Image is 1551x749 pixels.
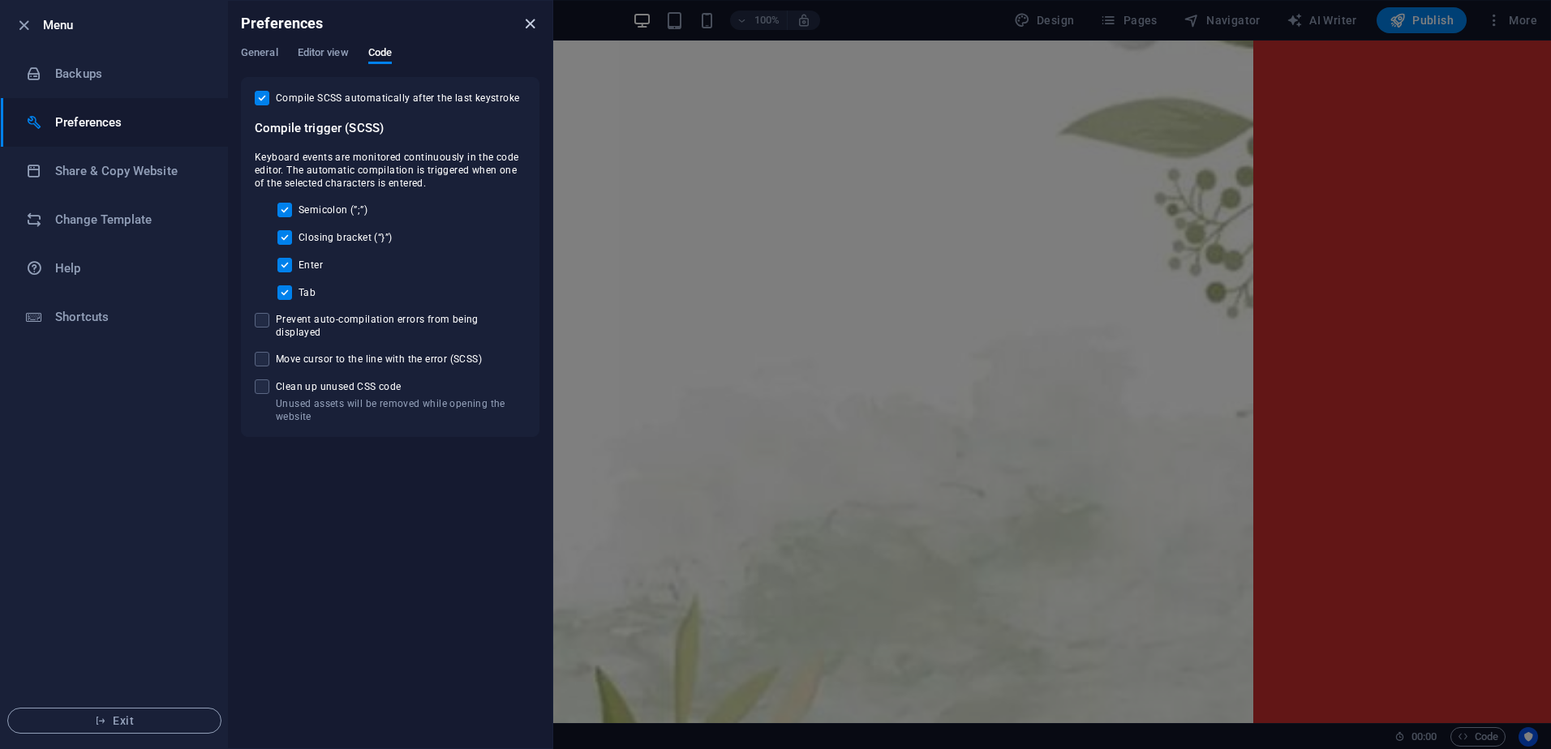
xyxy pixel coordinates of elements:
h6: Compile trigger (SCSS) [255,118,526,138]
h6: Backups [55,64,205,83]
span: General [241,43,278,66]
p: Unused assets will be removed while opening the website [276,397,526,423]
span: Tab [299,286,316,299]
span: Semicolon (”;”) [299,203,367,216]
span: Keyboard events are monitored continuously in the code editor. The automatic compilation is trigg... [255,151,526,190]
h6: Change Template [55,210,205,229]
span: Prevent auto-compilation errors from being displayed [276,313,526,339]
span: Code [368,43,392,66]
h6: Help [55,259,205,278]
div: Preferences [241,46,539,77]
button: Exit [7,708,221,734]
h6: Preferences [55,113,205,132]
span: Enter [299,259,323,272]
span: Editor view [298,43,349,66]
span: Clean up unused CSS code [276,380,526,393]
h6: Preferences [241,14,324,33]
button: close [520,14,539,33]
span: Move cursor to the line with the error (SCSS) [276,353,482,366]
h6: Shortcuts [55,307,205,327]
a: Help [1,244,228,293]
h6: Share & Copy Website [55,161,205,181]
span: Compile SCSS automatically after the last keystroke [276,92,519,105]
span: Exit [21,714,208,727]
h6: Menu [43,15,215,35]
span: Closing bracket (“}”) [299,231,392,244]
